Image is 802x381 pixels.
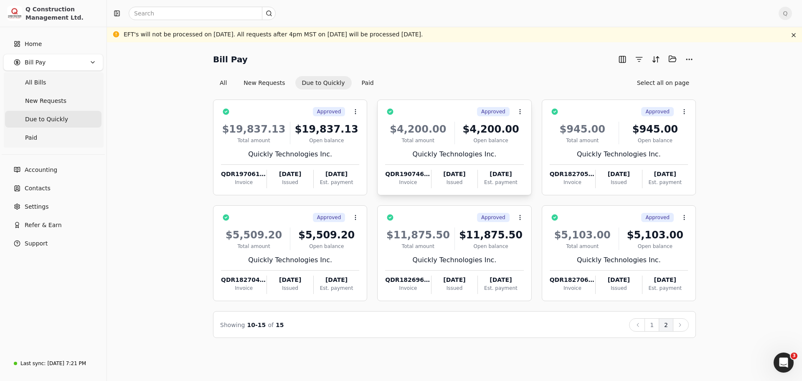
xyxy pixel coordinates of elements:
div: $4,200.00 [385,122,451,137]
button: More [683,53,696,66]
div: Open balance [294,243,359,250]
h2: Bill Pay [213,53,248,66]
a: New Requests [5,92,102,109]
img: 3171ca1f-602b-4dfe-91f0-0ace091e1481.jpeg [7,6,22,21]
div: Total amount [221,137,287,144]
div: Invoice [221,179,266,186]
div: Invoice [550,284,595,292]
div: $5,103.00 [622,228,688,243]
div: [DATE] [478,276,523,284]
div: Total amount [385,243,451,250]
div: [DATE] 7:21 PM [47,360,86,367]
button: Batch (0) [666,52,679,66]
div: Quickly Technologies Inc. [221,149,359,159]
span: 10 - 15 [247,322,266,328]
div: Est. payment [314,179,359,186]
div: Open balance [458,137,524,144]
div: Issued [431,284,477,292]
button: 1 [645,318,659,332]
div: Invoice [221,284,266,292]
div: Q Construction Management Ltd. [25,5,99,22]
span: Accounting [25,166,57,174]
div: Open balance [458,243,524,250]
div: $11,875.50 [458,228,524,243]
div: Quickly Technologies Inc. [550,149,688,159]
a: All Bills [5,74,102,91]
div: [DATE] [642,170,688,179]
span: Approved [317,108,341,115]
span: 3 [791,353,797,359]
div: [DATE] [431,170,477,179]
div: Quickly Technologies Inc. [550,255,688,265]
iframe: Intercom live chat [774,353,794,373]
div: $5,509.20 [221,228,287,243]
div: Invoice [385,284,431,292]
span: 15 [276,322,284,328]
div: Invoice [385,179,431,186]
span: Support [25,239,48,248]
div: Est. payment [478,284,523,292]
span: Approved [645,214,670,221]
div: Est. payment [642,284,688,292]
div: Quickly Technologies Inc. [385,149,523,159]
div: Total amount [385,137,451,144]
span: Approved [317,214,341,221]
span: Approved [481,214,505,221]
span: Due to Quickly [25,115,68,124]
a: Due to Quickly [5,111,102,128]
div: QDR182705-1321 [550,170,595,179]
div: QDR190746-0002 [385,170,431,179]
div: [DATE] [314,276,359,284]
button: All [213,76,233,89]
div: Total amount [550,137,615,144]
div: [DATE] [431,276,477,284]
span: Refer & Earn [25,221,62,230]
div: [DATE] [596,170,642,179]
div: $945.00 [550,122,615,137]
button: Refer & Earn [3,217,103,233]
div: Issued [267,284,313,292]
div: [DATE] [267,276,313,284]
span: Approved [481,108,505,115]
a: Paid [5,129,102,146]
div: Open balance [622,137,688,144]
input: Search [129,7,276,20]
div: [DATE] [596,276,642,284]
button: 2 [659,318,673,332]
div: [DATE] [314,170,359,179]
div: QDR197061-0541 [221,170,266,179]
div: Issued [596,179,642,186]
div: Total amount [550,243,615,250]
div: Open balance [622,243,688,250]
div: Quickly Technologies Inc. [221,255,359,265]
button: Paid [355,76,381,89]
span: Showing [220,322,245,328]
button: Support [3,235,103,252]
div: $945.00 [622,122,688,137]
span: Approved [645,108,670,115]
span: Home [25,40,42,49]
div: [DATE] [478,170,523,179]
a: Contacts [3,180,103,197]
button: Bill Pay [3,54,103,71]
div: $4,200.00 [458,122,524,137]
div: Issued [596,284,642,292]
div: [DATE] [642,276,688,284]
a: Home [3,36,103,52]
div: Last sync: [20,360,46,367]
div: Total amount [221,243,287,250]
button: Select all on page [630,76,696,89]
div: [DATE] [267,170,313,179]
span: Paid [25,133,37,142]
div: $5,509.20 [294,228,359,243]
div: Invoice [550,179,595,186]
div: Open balance [294,137,359,144]
div: $19,837.13 [294,122,359,137]
div: Invoice filter options [213,76,381,89]
button: Due to Quickly [295,76,352,89]
div: QDR182706-1317 [550,276,595,284]
span: Bill Pay [25,58,46,67]
div: Issued [431,179,477,186]
span: Q [779,7,792,20]
div: QDR182696-1325 [385,276,431,284]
